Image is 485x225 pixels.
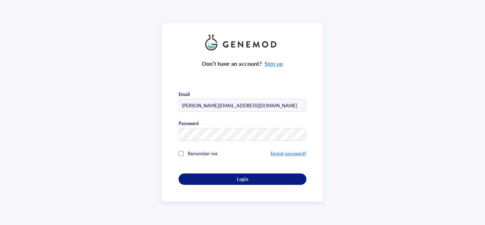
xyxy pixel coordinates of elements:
[202,59,283,68] div: Don’t have an account?
[237,176,248,182] span: Login
[271,150,306,157] a: Forgot password?
[188,150,218,157] span: Remember me
[265,59,283,68] a: Sign up
[205,35,280,50] img: genemod_logo_light-BcqUzbGq.png
[179,91,190,97] div: Email
[179,120,198,127] div: Password
[179,173,306,185] button: Login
